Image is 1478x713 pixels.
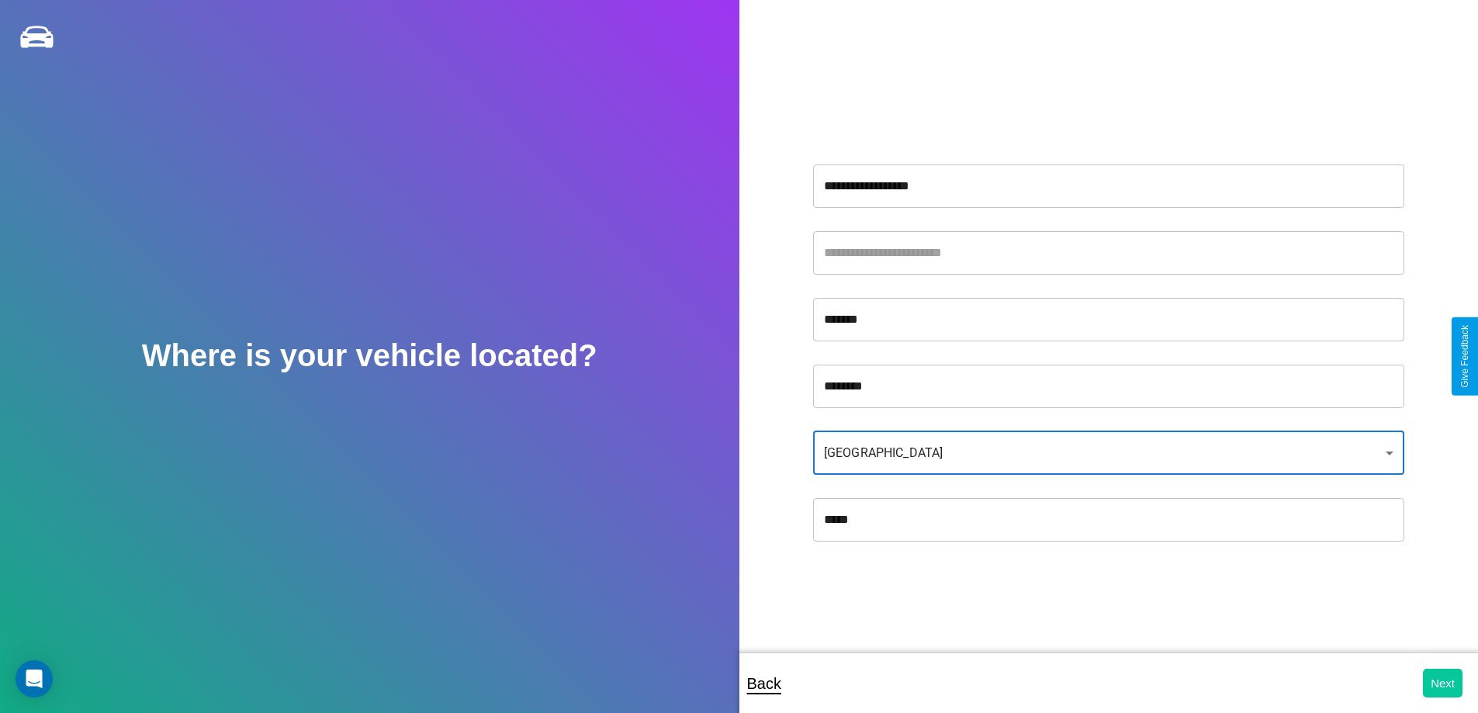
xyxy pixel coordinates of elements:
p: Back [747,670,781,697]
div: Give Feedback [1459,325,1470,388]
div: Open Intercom Messenger [16,660,53,697]
button: Next [1423,669,1462,697]
div: [GEOGRAPHIC_DATA] [813,431,1404,475]
h2: Where is your vehicle located? [142,338,597,373]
